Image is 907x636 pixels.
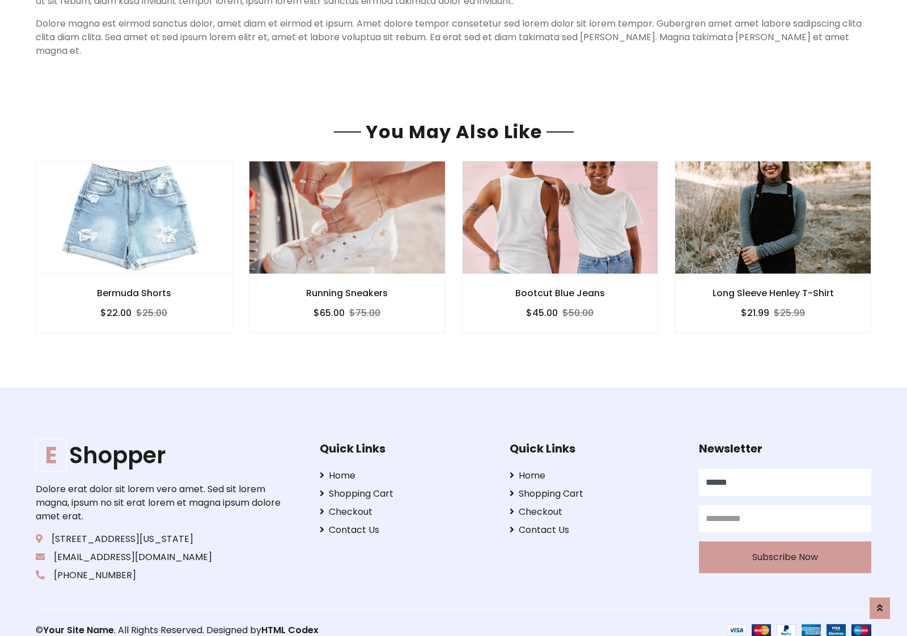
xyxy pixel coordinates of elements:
p: [PHONE_NUMBER] [36,569,284,582]
del: $75.00 [349,306,380,319]
h6: $22.00 [100,308,132,318]
a: Contact Us [320,523,492,537]
a: EShopper [36,442,284,469]
a: Bermuda Shorts $22.00$25.00 [36,161,232,332]
p: [STREET_ADDRESS][US_STATE] [36,532,284,546]
h6: Long Sleeve Henley T-Shirt [675,288,871,298]
del: $25.00 [136,306,167,319]
h5: Quick Links [320,442,492,455]
h6: Running Sneakers [249,288,445,298]
a: Checkout [320,505,492,519]
h6: Bermuda Shorts [36,288,232,298]
p: [EMAIL_ADDRESS][DOMAIN_NAME] [36,550,284,564]
a: Checkout [510,505,682,519]
span: E [36,439,67,472]
a: Bootcut Blue Jeans $45.00$50.00 [462,161,659,332]
del: $25.99 [774,306,805,319]
button: Subscribe Now [699,541,871,573]
del: $50.00 [562,306,594,319]
h6: Bootcut Blue Jeans [463,288,658,298]
a: Home [510,469,682,483]
a: Contact Us [510,523,682,537]
p: Dolore erat dolor sit lorem vero amet. Sed sit lorem magna, ipsum no sit erat lorem et magna ipsu... [36,483,284,523]
h6: $21.99 [741,308,769,318]
a: Shopping Cart [510,487,682,501]
span: You May Also Like [361,119,546,144]
h5: Newsletter [699,442,871,455]
h6: $65.00 [313,308,345,318]
a: Home [320,469,492,483]
a: Shopping Cart [320,487,492,501]
a: Long Sleeve Henley T-Shirt $21.99$25.99 [675,161,871,332]
h5: Quick Links [510,442,682,455]
a: Running Sneakers $65.00$75.00 [249,161,446,332]
p: Dolore magna est eirmod sanctus dolor, amet diam et eirmod et ipsum. Amet dolore tempor consetetu... [36,17,871,58]
h6: $45.00 [526,308,558,318]
h1: Shopper [36,442,284,469]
